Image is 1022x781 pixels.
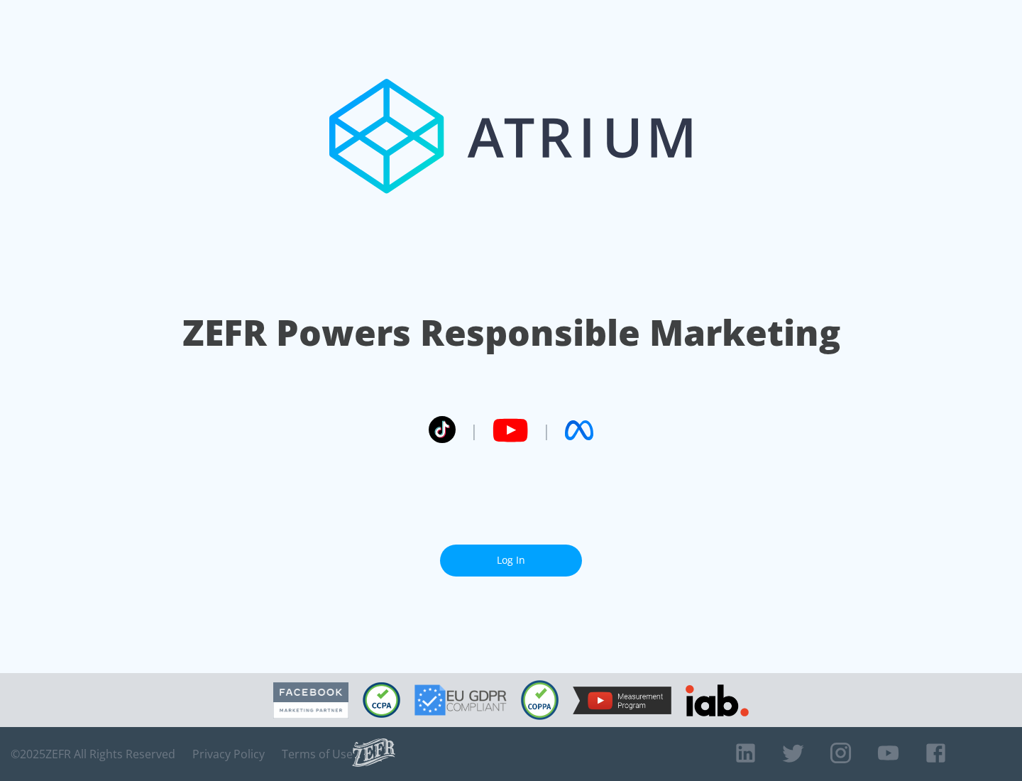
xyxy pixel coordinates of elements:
a: Log In [440,545,582,577]
img: CCPA Compliant [363,682,400,718]
img: IAB [686,684,749,716]
img: GDPR Compliant [414,684,507,716]
span: | [470,420,478,441]
a: Privacy Policy [192,747,265,761]
img: YouTube Measurement Program [573,687,671,714]
a: Terms of Use [282,747,353,761]
img: Facebook Marketing Partner [273,682,348,719]
span: © 2025 ZEFR All Rights Reserved [11,747,175,761]
h1: ZEFR Powers Responsible Marketing [182,308,840,357]
img: COPPA Compliant [521,680,559,720]
span: | [542,420,551,441]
